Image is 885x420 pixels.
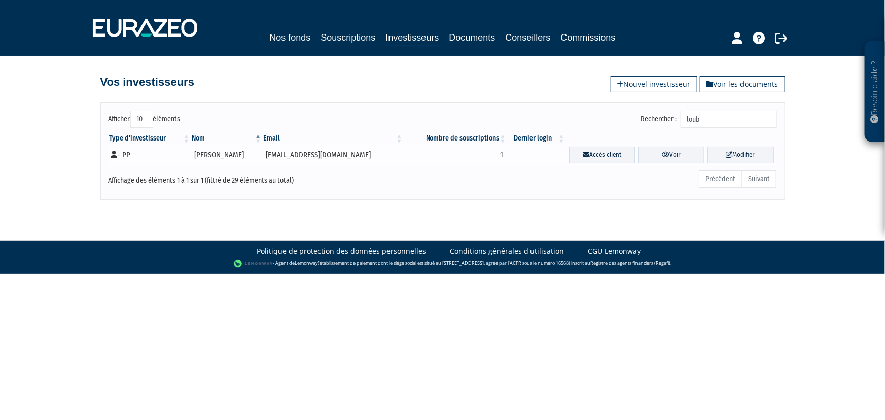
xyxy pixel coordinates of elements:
[700,76,785,92] a: Voir les documents
[269,30,310,45] a: Nos fonds
[100,76,194,88] h4: Vos investisseurs
[191,133,262,144] th: Nom : activer pour trier la colonne par ordre d&eacute;croissant
[569,147,635,163] a: Accès client
[561,30,616,45] a: Commissions
[404,133,507,144] th: Nombre de souscriptions : activer pour trier la colonne par ordre croissant
[262,133,403,144] th: Email : activer pour trier la colonne par ordre croissant
[10,259,875,269] div: - Agent de (établissement de paiement dont le siège social est situé au [STREET_ADDRESS], agréé p...
[93,19,197,37] img: 1732889491-logotype_eurazeo_blanc_rvb.png
[109,111,181,128] label: Afficher éléments
[321,30,375,45] a: Souscriptions
[191,144,262,166] td: [PERSON_NAME]
[109,169,378,186] div: Affichage des éléments 1 à 1 sur 1 (filtré de 29 éléments au total)
[590,260,670,266] a: Registre des agents financiers (Regafi)
[641,111,777,128] label: Rechercher :
[506,30,551,45] a: Conseillers
[611,76,697,92] a: Nouvel investisseur
[257,246,427,256] a: Politique de protection des données personnelles
[385,30,439,46] a: Investisseurs
[566,133,777,144] th: &nbsp;
[295,260,318,266] a: Lemonway
[404,144,507,166] td: 1
[450,246,564,256] a: Conditions générales d'utilisation
[869,46,881,137] p: Besoin d'aide ?
[638,147,704,163] a: Voir
[588,246,641,256] a: CGU Lemonway
[262,144,403,166] td: [EMAIL_ADDRESS][DOMAIN_NAME]
[707,147,774,163] a: Modifier
[234,259,273,269] img: logo-lemonway.png
[109,144,191,166] td: - PP
[449,30,495,45] a: Documents
[130,111,153,128] select: Afficheréléments
[681,111,777,128] input: Rechercher :
[109,133,191,144] th: Type d'investisseur : activer pour trier la colonne par ordre croissant
[507,133,566,144] th: Dernier login : activer pour trier la colonne par ordre croissant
